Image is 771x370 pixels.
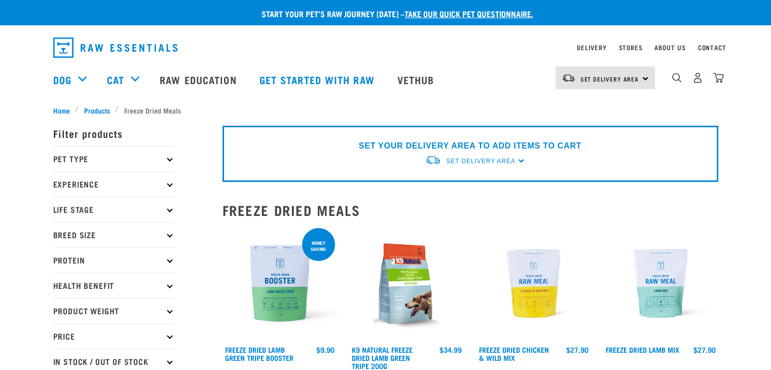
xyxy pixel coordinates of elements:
[439,346,462,354] div: $34.99
[79,105,115,116] a: Products
[387,59,447,100] a: Vethub
[45,33,726,62] nav: dropdown navigation
[223,226,338,341] img: Freeze Dried Lamb Green Tripe
[223,202,718,218] h2: Freeze Dried Meals
[577,46,606,49] a: Delivery
[53,146,175,171] p: Pet Type
[53,197,175,222] p: Life Stage
[84,105,110,116] span: Products
[349,226,464,341] img: K9 Square
[405,11,533,16] a: take our quick pet questionnaire.
[580,77,639,81] span: Set Delivery Area
[316,346,335,354] div: $9.90
[225,348,293,359] a: Freeze Dried Lamb Green Tripe Booster
[672,73,682,83] img: home-icon-1@2x.png
[53,171,175,197] p: Experience
[603,226,718,341] img: RE Product Shoot 2023 Nov8677
[53,121,175,146] p: Filter products
[562,73,575,83] img: van-moving.png
[698,46,726,49] a: Contact
[53,273,175,298] p: Health Benefit
[53,105,718,116] nav: breadcrumbs
[53,72,71,87] a: Dog
[693,346,716,354] div: $27.90
[53,323,175,349] p: Price
[352,348,413,367] a: K9 Natural Freeze Dried Lamb Green Tripe 200g
[713,72,724,83] img: home-icon@2x.png
[53,105,76,116] a: Home
[150,59,249,100] a: Raw Education
[479,348,549,359] a: Freeze Dried Chicken & Wild Mix
[425,155,441,166] img: van-moving.png
[53,38,177,58] img: Raw Essentials Logo
[692,72,703,83] img: user.png
[476,226,592,341] img: RE Product Shoot 2023 Nov8678
[53,105,70,116] span: Home
[53,247,175,273] p: Protein
[606,348,679,351] a: Freeze Dried Lamb Mix
[53,222,175,247] p: Breed Size
[619,46,643,49] a: Stores
[53,298,175,323] p: Product Weight
[654,46,685,49] a: About Us
[566,346,589,354] div: $27.90
[249,59,387,100] a: Get started with Raw
[446,158,515,165] span: Set Delivery Area
[359,140,581,152] p: SET YOUR DELIVERY AREA TO ADD ITEMS TO CART
[107,72,124,87] a: Cat
[302,235,335,256] div: Money saving!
